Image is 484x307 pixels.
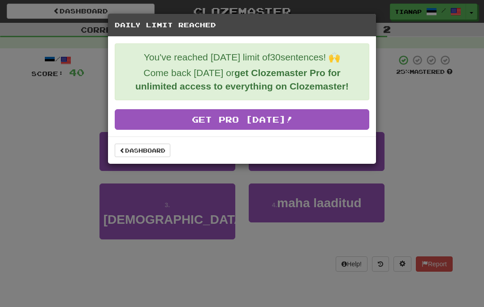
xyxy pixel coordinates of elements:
[115,109,369,130] a: Get Pro [DATE]!
[135,68,349,91] strong: get Clozemaster Pro for unlimited access to everything on Clozemaster!
[115,21,369,30] h5: Daily Limit Reached
[122,51,362,64] p: You've reached [DATE] limit of 30 sentences! 🙌
[122,66,362,93] p: Come back [DATE] or
[115,144,170,157] a: Dashboard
